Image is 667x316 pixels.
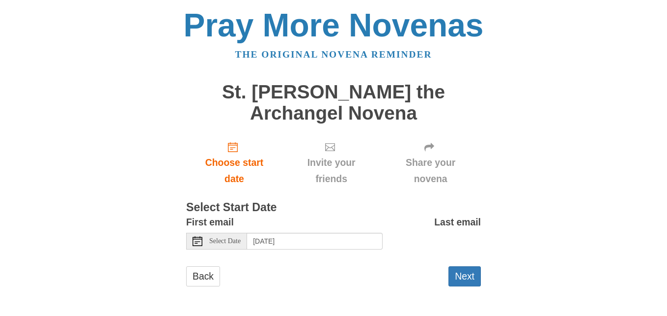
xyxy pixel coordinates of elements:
[209,238,241,245] span: Select Date
[292,155,370,187] span: Invite your friends
[186,214,234,230] label: First email
[282,133,380,192] div: Click "Next" to confirm your start date first.
[186,266,220,286] a: Back
[184,7,484,43] a: Pray More Novenas
[186,133,282,192] a: Choose start date
[186,82,481,124] h1: St. [PERSON_NAME] the Archangel Novena
[434,214,481,230] label: Last email
[380,133,481,192] div: Click "Next" to confirm your start date first.
[186,201,481,214] h3: Select Start Date
[235,49,432,60] a: The original novena reminder
[448,266,481,286] button: Next
[196,155,273,187] span: Choose start date
[390,155,471,187] span: Share your novena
